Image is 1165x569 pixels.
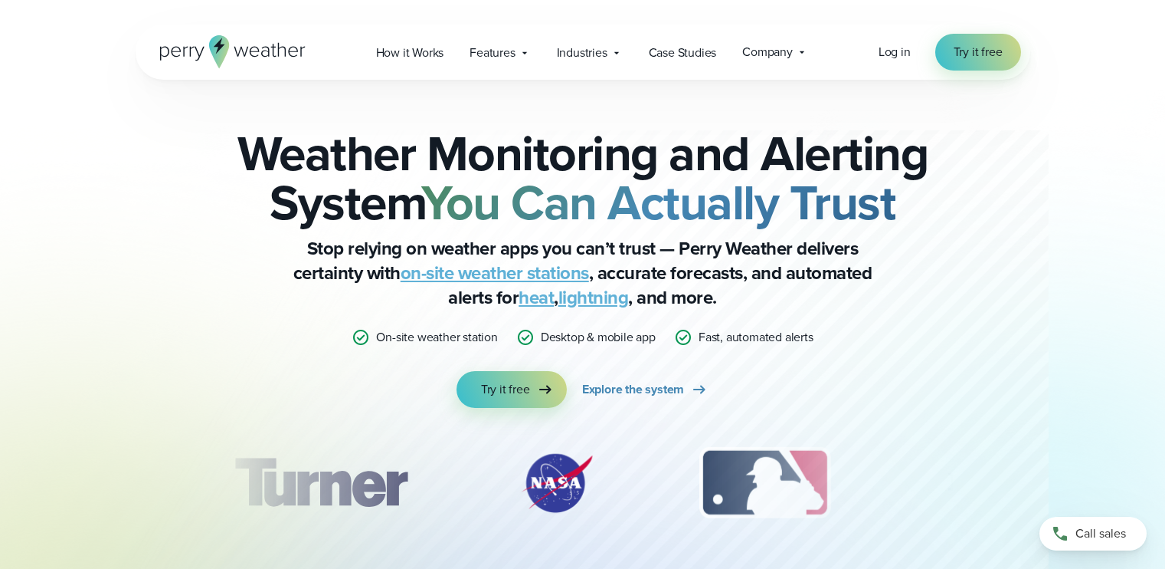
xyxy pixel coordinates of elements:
[363,37,457,68] a: How it Works
[636,37,730,68] a: Case Studies
[1075,525,1126,543] span: Call sales
[954,43,1003,61] span: Try it free
[742,43,793,61] span: Company
[684,445,846,521] div: 3 of 12
[935,34,1021,71] a: Try it free
[211,445,429,521] div: 1 of 12
[582,380,684,399] span: Explore the system
[503,445,610,521] div: 2 of 12
[211,445,429,521] img: Turner-Construction_1.svg
[919,445,1042,521] div: 4 of 12
[277,236,889,310] p: Stop relying on weather apps you can’t trust — Perry Weather delivers certainty with , accurate f...
[421,166,895,238] strong: You Can Actually Trust
[699,328,813,347] p: Fast, automated alerts
[919,445,1042,521] img: PGA.svg
[376,328,497,347] p: On-site weather station
[503,445,610,521] img: NASA.svg
[558,284,629,311] a: lightning
[376,44,444,62] span: How it Works
[649,44,717,62] span: Case Studies
[401,259,589,287] a: on-site weather stations
[212,445,954,529] div: slideshow
[212,129,954,227] h2: Weather Monitoring and Alerting System
[879,43,911,61] a: Log in
[457,371,567,408] a: Try it free
[582,371,708,408] a: Explore the system
[519,284,554,311] a: heat
[557,44,607,62] span: Industries
[684,445,846,521] img: MLB.svg
[470,44,515,62] span: Features
[541,328,656,347] p: Desktop & mobile app
[481,380,530,399] span: Try it free
[1039,517,1147,551] a: Call sales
